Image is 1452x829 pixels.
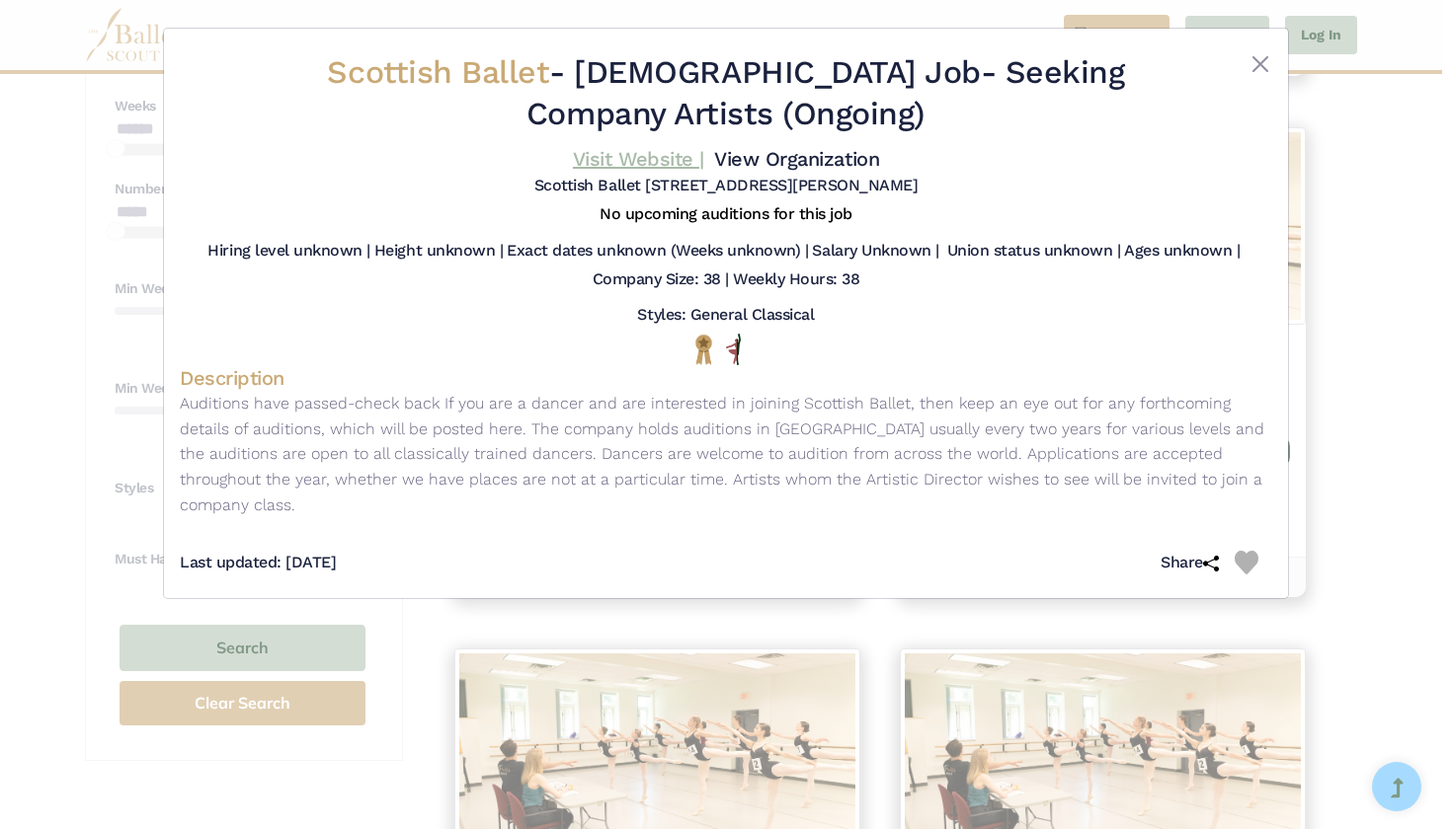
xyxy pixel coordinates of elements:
[180,391,1272,517] p: Auditions have passed-check back If you are a dancer and are interested in joining Scottish Balle...
[180,365,1272,391] h4: Description
[271,52,1181,134] h2: - - Seeking Company Artists (Ongoing)
[327,53,549,91] span: Scottish Ballet
[600,204,852,225] h5: No upcoming auditions for this job
[812,241,938,262] h5: Salary Unknown |
[1235,551,1258,574] img: Heart
[733,269,859,290] h5: Weekly Hours: 38
[593,269,729,290] h5: Company Size: 38 |
[947,241,1120,262] h5: Union status unknown |
[207,241,369,262] h5: Hiring level unknown |
[180,553,336,573] h5: Last updated: [DATE]
[1124,241,1240,262] h5: Ages unknown |
[573,147,704,171] a: Visit Website |
[714,147,879,171] a: View Organization
[637,305,814,326] h5: Styles: General Classical
[574,53,980,91] span: [DEMOGRAPHIC_DATA] Job
[726,334,741,365] img: All
[1161,553,1235,573] h5: Share
[507,241,808,262] h5: Exact dates unknown (Weeks unknown) |
[691,334,716,364] img: National
[374,241,503,262] h5: Height unknown |
[1249,52,1272,76] button: Close
[534,176,918,196] h5: Scottish Ballet [STREET_ADDRESS][PERSON_NAME]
